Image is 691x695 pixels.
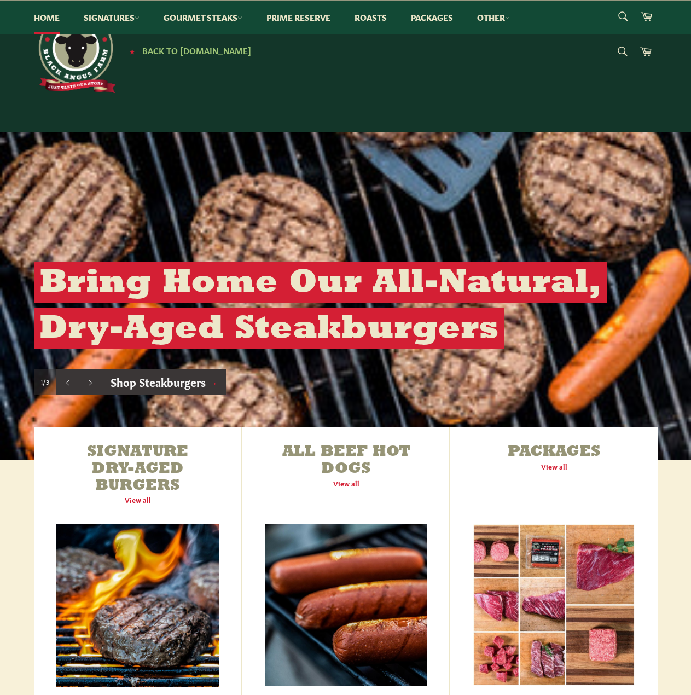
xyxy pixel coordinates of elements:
[56,369,79,395] button: Previous slide
[129,47,135,55] span: ★
[142,44,251,56] span: Back to [DOMAIN_NAME]
[400,1,464,34] a: Packages
[40,377,49,386] span: 1/3
[34,369,56,395] div: Slide 1, current
[344,1,398,34] a: Roasts
[23,1,71,34] a: Home
[256,1,341,34] a: Prime Reserve
[102,369,227,395] a: Shop Steakburgers
[466,1,521,34] a: Other
[153,1,253,34] a: Gourmet Steaks
[34,262,607,349] h2: Bring Home Our All-Natural, Dry-Aged Steakburgers
[73,1,150,34] a: Signatures
[34,11,116,93] img: Roseda Beef
[124,47,251,55] a: ★ Back to [DOMAIN_NAME]
[207,374,218,389] span: →
[79,369,102,395] button: Next slide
